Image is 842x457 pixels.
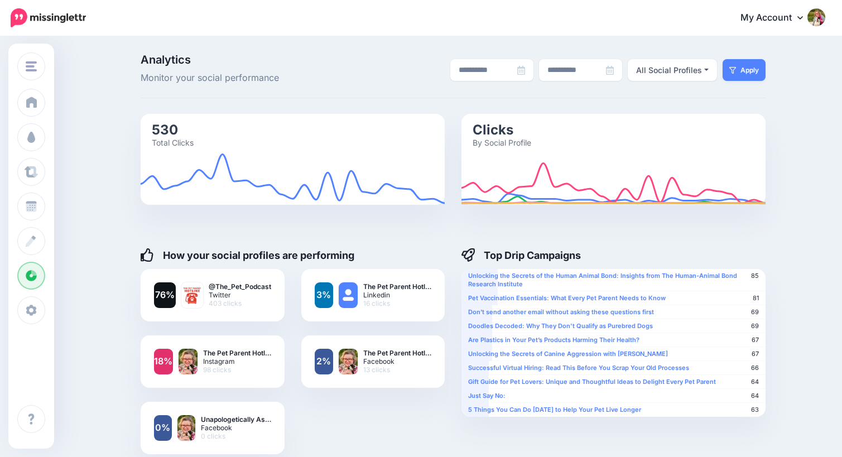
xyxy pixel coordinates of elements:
[468,406,641,413] b: 5 Things You Can Do [DATE] to Help Your Pet Live Longer
[628,59,717,81] button: All Social Profiles
[209,291,271,299] span: Twitter
[141,248,354,262] h4: How your social profiles are performing
[201,432,271,440] span: 0 clicks
[473,121,513,137] text: Clicks
[203,365,271,374] span: 98 clicks
[339,282,358,308] img: user_default_image.png
[315,282,334,308] a: 3%
[363,349,431,357] b: The Pet Parent Hotl…
[26,61,37,71] img: menu.png
[339,349,358,374] img: .png-8609
[753,294,759,302] span: 81
[203,357,271,365] span: Instagram
[209,299,271,307] span: 403 clicks
[729,4,825,32] a: My Account
[363,299,431,307] span: 16 clicks
[315,349,334,374] a: 2%
[751,378,759,386] span: 64
[751,308,759,316] span: 69
[141,54,338,65] span: Analytics
[11,8,86,27] img: Missinglettr
[152,137,194,147] text: Total Clicks
[468,364,689,372] b: Successful Virtual Hiring: Read This Before You Scrap Your Old Processes
[751,392,759,400] span: 64
[751,406,759,414] span: 63
[363,365,431,374] span: 13 clicks
[363,357,431,365] span: Facebook
[723,59,766,81] button: Apply
[201,424,271,432] span: Facebook
[152,121,178,137] text: 530
[179,349,198,374] img: .png-84296
[468,392,506,400] b: Just Say No:
[752,350,759,358] span: 67
[203,349,271,357] b: The Pet Parent Hotl…
[468,378,716,386] b: Gift Guide for Pet Lovers: Unique and Thoughtful Ideas to Delight Every Pet Parent
[177,415,195,441] img: .png-8609
[751,272,759,280] span: 85
[473,137,531,147] text: By Social Profile
[363,282,431,291] b: The Pet Parent Hotl…
[209,282,271,291] b: @The_Pet_Podcast
[636,64,702,77] div: All Social Profiles
[468,308,654,316] b: Don’t send another email without asking these questions first
[751,364,759,372] span: 66
[468,350,668,358] b: Unlocking the Secrets of Canine Aggression with [PERSON_NAME]
[468,336,639,344] b: Are Plastics in Your Pet’s Products Harming Their Health?
[468,322,653,330] b: Doodles Decoded: Why They Don't Qualify as Purebred Dogs
[201,415,271,424] b: Unapologetically As…
[751,322,759,330] span: 69
[363,291,431,299] span: Linkedin
[181,282,203,308] img: ik06D9_1-3689.jpg
[461,248,581,262] h4: Top Drip Campaigns
[141,71,338,85] span: Monitor your social performance
[154,282,176,308] a: 76%
[752,336,759,344] span: 67
[468,294,666,302] b: Pet Vaccination Essentials: What Every Pet Parent Needs to Know
[154,349,173,374] a: 18%
[468,272,737,288] b: Unlocking the Secrets of the Human Animal Bond: Insights from The Human-Animal Bond Research Inst...
[154,415,172,441] a: 0%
